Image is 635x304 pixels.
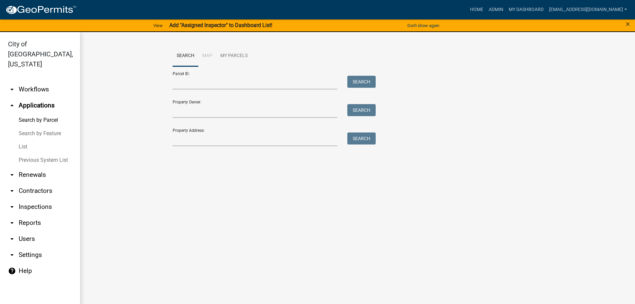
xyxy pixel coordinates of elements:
[216,45,252,67] a: My Parcels
[8,101,16,109] i: arrow_drop_up
[347,132,376,144] button: Search
[8,219,16,227] i: arrow_drop_down
[486,3,506,16] a: Admin
[8,235,16,243] i: arrow_drop_down
[405,20,442,31] button: Don't show again
[8,85,16,93] i: arrow_drop_down
[506,3,546,16] a: My Dashboard
[546,3,630,16] a: [EMAIL_ADDRESS][DOMAIN_NAME]
[8,203,16,211] i: arrow_drop_down
[347,104,376,116] button: Search
[8,267,16,275] i: help
[626,19,630,29] span: ×
[626,20,630,28] button: Close
[347,76,376,88] button: Search
[8,251,16,259] i: arrow_drop_down
[8,171,16,179] i: arrow_drop_down
[151,20,165,31] a: View
[467,3,486,16] a: Home
[8,187,16,195] i: arrow_drop_down
[173,45,198,67] a: Search
[169,22,272,28] strong: Add "Assigned Inspector" to Dashboard List!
